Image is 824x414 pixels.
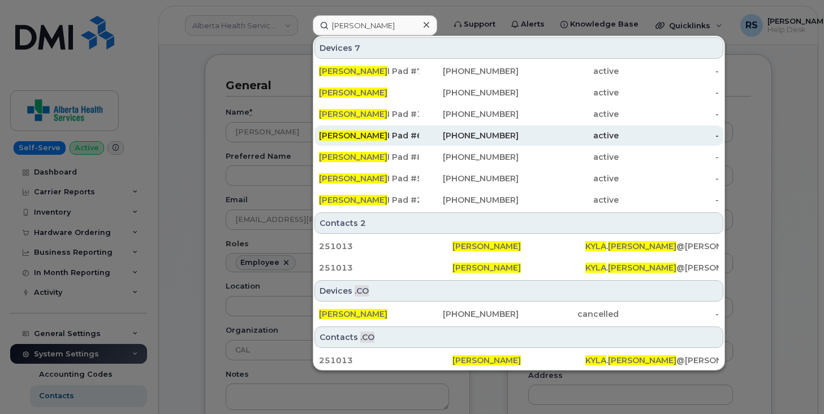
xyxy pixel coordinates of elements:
[319,355,452,366] div: 251013
[519,87,619,98] div: active
[319,109,387,119] span: [PERSON_NAME]
[319,173,387,184] span: [PERSON_NAME]
[519,194,619,206] div: active
[314,104,723,124] a: [PERSON_NAME]I Pad #1[PHONE_NUMBER]active-
[619,173,719,184] div: -
[313,15,437,36] input: Find something...
[519,151,619,163] div: active
[519,66,619,77] div: active
[419,194,519,206] div: [PHONE_NUMBER]
[314,326,723,348] div: Contacts
[585,263,606,273] span: KYLA
[619,130,719,141] div: -
[452,355,521,365] span: [PERSON_NAME]
[314,61,723,81] a: [PERSON_NAME]I Pad #7[PHONE_NUMBER]active-
[314,82,723,103] a: [PERSON_NAME][PHONE_NUMBER]active-
[452,241,521,251] span: [PERSON_NAME]
[585,241,606,251] span: KYLA
[419,173,519,184] div: [PHONE_NUMBER]
[319,130,387,141] span: [PERSON_NAME]
[319,241,452,252] div: 251013
[619,108,719,120] div: -
[585,355,719,366] div: . @[PERSON_NAME][DOMAIN_NAME]
[419,108,519,120] div: [PHONE_NUMBER]
[314,190,723,210] a: [PERSON_NAME]I Pad #2[PHONE_NUMBER]active-
[619,194,719,206] div: -
[319,152,387,162] span: [PERSON_NAME]
[619,308,719,320] div: -
[355,285,369,297] span: .CO
[314,258,723,278] a: 251013[PERSON_NAME]KYLA.[PERSON_NAME]@[PERSON_NAME][DOMAIN_NAME]
[314,125,723,146] a: [PERSON_NAME]I Pad #6[PHONE_NUMBER]active-
[319,66,387,76] span: [PERSON_NAME]
[319,173,419,184] div: I Pad #5
[585,262,719,273] div: . @[PERSON_NAME][DOMAIN_NAME]
[319,262,452,273] div: 251013
[419,66,519,77] div: [PHONE_NUMBER]
[519,173,619,184] div: active
[585,241,719,252] div: . @[PERSON_NAME][DOMAIN_NAME]
[585,355,606,365] span: KYLA
[360,217,366,229] span: 2
[314,147,723,167] a: [PERSON_NAME]I Pad #8[PHONE_NUMBER]active-
[319,194,419,206] div: I Pad #2
[608,355,676,365] span: [PERSON_NAME]
[355,42,360,54] span: 7
[360,332,374,343] span: .CO
[319,88,387,98] span: [PERSON_NAME]
[314,304,723,324] a: [PERSON_NAME][PHONE_NUMBER]cancelled-
[619,151,719,163] div: -
[452,263,521,273] span: [PERSON_NAME]
[519,108,619,120] div: active
[319,195,387,205] span: [PERSON_NAME]
[319,130,419,141] div: I Pad #6
[314,37,723,59] div: Devices
[314,168,723,189] a: [PERSON_NAME]I Pad #5[PHONE_NUMBER]active-
[319,151,419,163] div: I Pad #8
[319,309,387,319] span: [PERSON_NAME]
[419,87,519,98] div: [PHONE_NUMBER]
[314,350,723,371] a: 251013[PERSON_NAME]KYLA.[PERSON_NAME]@[PERSON_NAME][DOMAIN_NAME]
[619,66,719,77] div: -
[319,108,419,120] div: I Pad #1
[608,263,676,273] span: [PERSON_NAME]
[419,151,519,163] div: [PHONE_NUMBER]
[314,236,723,256] a: 251013[PERSON_NAME]KYLA.[PERSON_NAME]@[PERSON_NAME][DOMAIN_NAME]
[519,308,619,320] div: cancelled
[619,87,719,98] div: -
[608,241,676,251] span: [PERSON_NAME]
[314,280,723,302] div: Devices
[419,308,519,320] div: [PHONE_NUMBER]
[519,130,619,141] div: active
[319,66,419,77] div: I Pad #7
[314,212,723,234] div: Contacts
[419,130,519,141] div: [PHONE_NUMBER]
